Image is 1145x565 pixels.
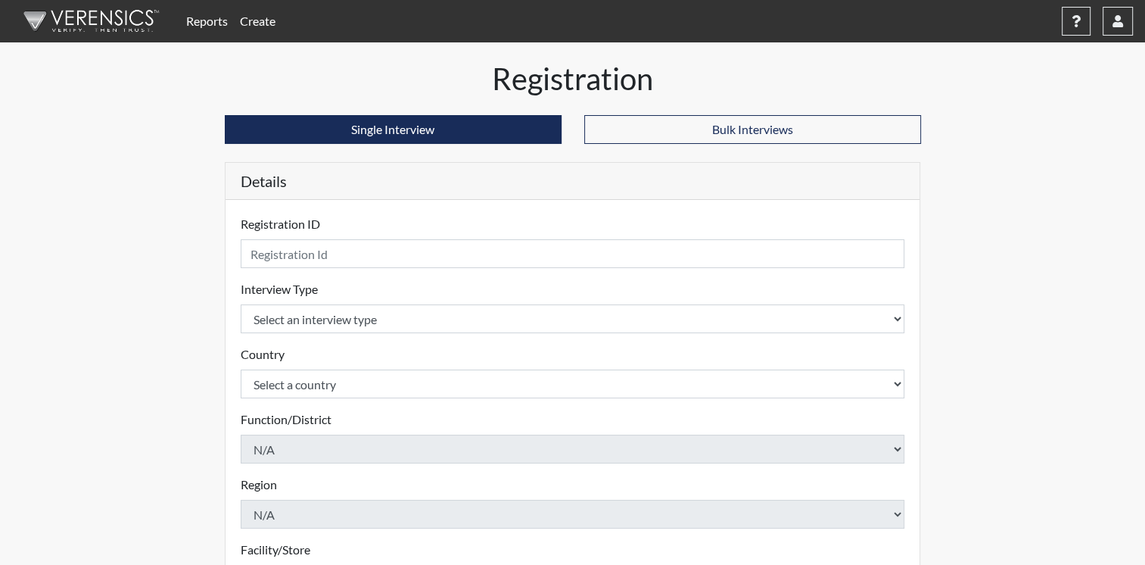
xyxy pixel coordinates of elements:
button: Single Interview [225,115,562,144]
label: Function/District [241,410,331,429]
label: Registration ID [241,215,320,233]
label: Country [241,345,285,364]
h5: Details [226,163,920,200]
a: Reports [180,6,234,36]
h1: Registration [225,61,921,97]
label: Facility/Store [241,541,310,559]
a: Create [234,6,282,36]
label: Region [241,476,277,494]
label: Interview Type [241,280,318,298]
button: Bulk Interviews [584,115,921,144]
input: Insert a Registration ID, which needs to be a unique alphanumeric value for each interviewee [241,239,905,268]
